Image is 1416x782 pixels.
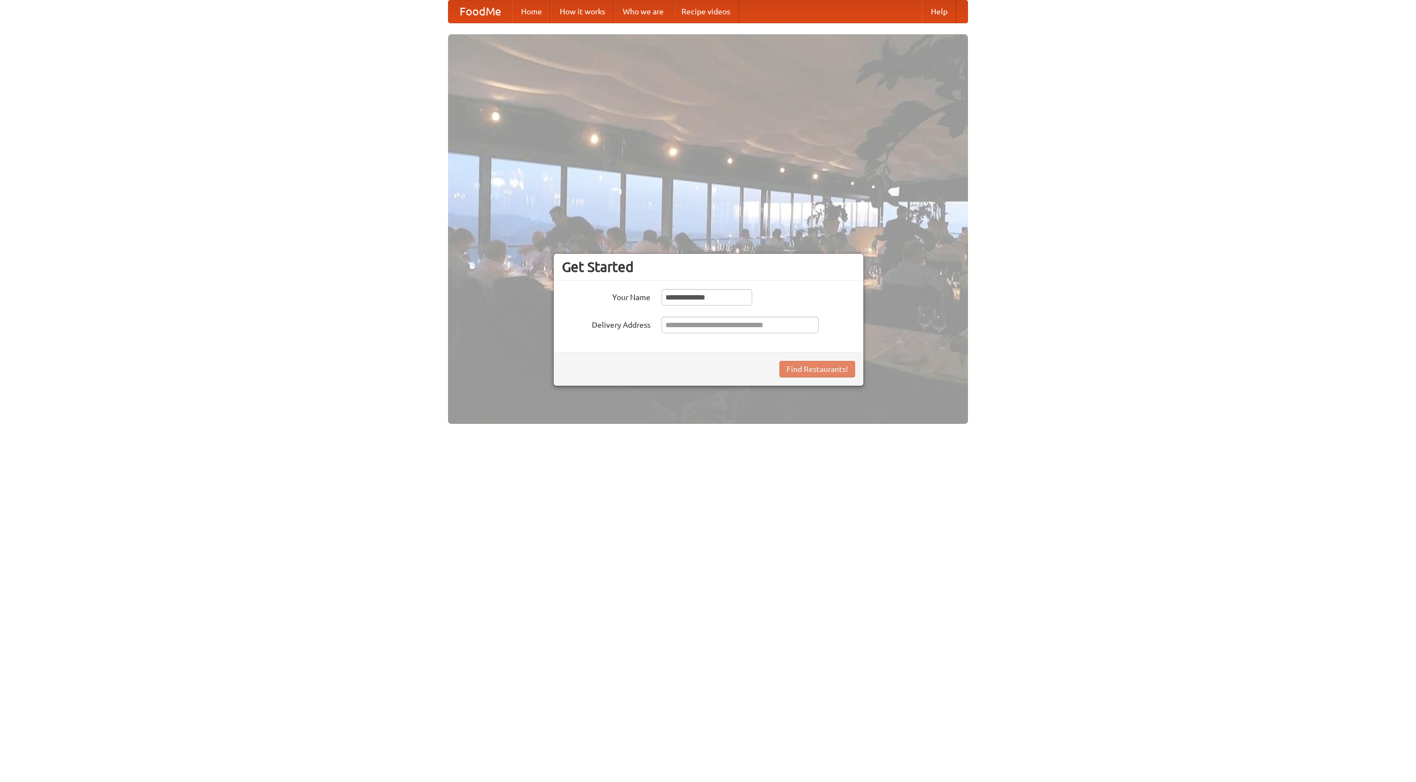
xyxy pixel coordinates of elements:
a: Who we are [614,1,673,23]
a: FoodMe [449,1,512,23]
button: Find Restaurants! [779,361,855,377]
label: Your Name [562,289,650,303]
h3: Get Started [562,259,855,275]
a: How it works [551,1,614,23]
a: Recipe videos [673,1,739,23]
a: Home [512,1,551,23]
label: Delivery Address [562,317,650,330]
a: Help [922,1,956,23]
